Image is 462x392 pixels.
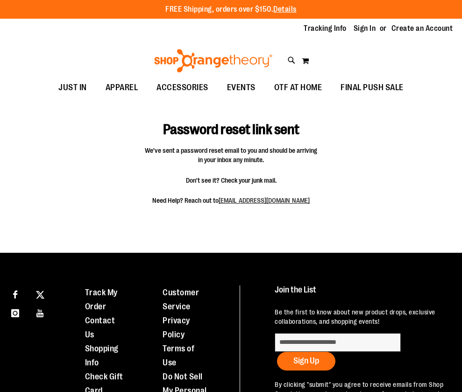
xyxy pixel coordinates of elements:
[36,291,44,299] img: Twitter
[32,304,49,321] a: Visit our Youtube page
[7,304,23,321] a: Visit our Instagram page
[275,285,455,303] h4: Join the List
[273,5,297,14] a: Details
[49,77,96,99] a: JUST IN
[265,77,332,99] a: OTF AT HOME
[32,285,49,302] a: Visit our X page
[145,176,318,185] span: Don't see it? Check your junk mail.
[293,356,319,365] span: Sign Up
[156,77,208,98] span: ACCESSORIES
[391,23,453,34] a: Create an Account
[163,316,190,339] a: Privacy Policy
[147,77,218,99] a: ACCESSORIES
[58,77,87,98] span: JUST IN
[85,288,118,311] a: Track My Order
[275,333,401,352] input: enter email
[218,77,265,99] a: EVENTS
[275,307,455,326] p: Be the first to know about new product drops, exclusive collaborations, and shopping events!
[227,77,256,98] span: EVENTS
[7,285,23,302] a: Visit our Facebook page
[304,23,347,34] a: Tracking Info
[165,4,297,15] p: FREE Shipping, orders over $150.
[163,288,199,311] a: Customer Service
[85,316,115,339] a: Contact Us
[106,77,138,98] span: APPAREL
[145,196,318,205] span: Need Help? Reach out to
[96,77,148,99] a: APPAREL
[274,77,322,98] span: OTF AT HOME
[331,77,413,99] a: FINAL PUSH SALE
[145,146,318,164] span: We've sent a password reset email to you and should be arriving in your inbox any minute.
[163,344,194,367] a: Terms of Use
[277,352,335,371] button: Sign Up
[354,23,376,34] a: Sign In
[219,197,310,204] a: [EMAIL_ADDRESS][DOMAIN_NAME]
[85,344,119,367] a: Shopping Info
[122,108,340,138] h1: Password reset link sent
[341,77,404,98] span: FINAL PUSH SALE
[153,49,274,72] img: Shop Orangetheory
